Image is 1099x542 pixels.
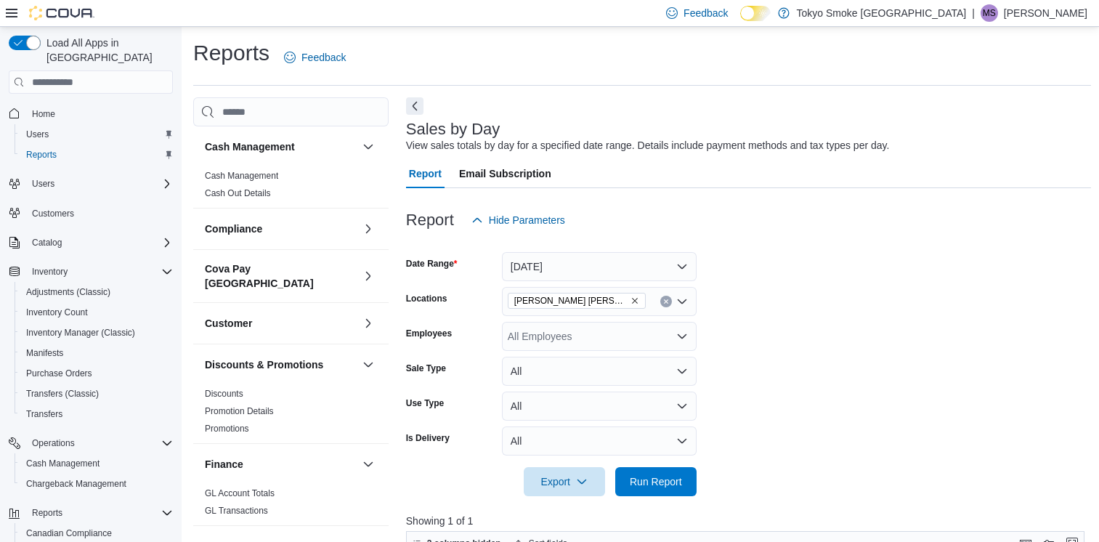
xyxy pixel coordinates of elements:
[983,4,996,22] span: MS
[15,323,179,343] button: Inventory Manager (Classic)
[205,316,252,331] h3: Customer
[15,453,179,474] button: Cash Management
[205,406,274,416] a: Promotion Details
[615,467,697,496] button: Run Report
[406,293,447,304] label: Locations
[20,283,173,301] span: Adjustments (Classic)
[278,43,352,72] a: Feedback
[20,385,105,403] a: Transfers (Classic)
[205,488,275,499] span: GL Account Totals
[301,50,346,65] span: Feedback
[205,389,243,399] a: Discounts
[684,6,728,20] span: Feedback
[205,388,243,400] span: Discounts
[3,503,179,523] button: Reports
[508,293,646,309] span: Melville Prince William
[20,455,105,472] a: Cash Management
[406,432,450,444] label: Is Delivery
[406,363,446,374] label: Sale Type
[20,525,118,542] a: Canadian Compliance
[360,456,377,473] button: Finance
[26,175,173,193] span: Users
[630,474,682,489] span: Run Report
[205,457,357,472] button: Finance
[3,174,179,194] button: Users
[20,405,68,423] a: Transfers
[193,167,389,208] div: Cash Management
[32,208,74,219] span: Customers
[205,139,357,154] button: Cash Management
[32,178,54,190] span: Users
[26,388,99,400] span: Transfers (Classic)
[29,6,94,20] img: Cova
[26,234,173,251] span: Catalog
[502,252,697,281] button: [DATE]
[26,434,173,452] span: Operations
[3,433,179,453] button: Operations
[26,504,173,522] span: Reports
[524,467,605,496] button: Export
[406,121,500,138] h3: Sales by Day
[409,159,442,188] span: Report
[32,266,68,278] span: Inventory
[26,347,63,359] span: Manifests
[32,507,62,519] span: Reports
[360,356,377,373] button: Discounts & Promotions
[205,357,323,372] h3: Discounts & Promotions
[205,222,262,236] h3: Compliance
[797,4,967,22] p: Tokyo Smoke [GEOGRAPHIC_DATA]
[3,102,179,124] button: Home
[1004,4,1087,22] p: [PERSON_NAME]
[20,365,98,382] a: Purchase Orders
[20,475,132,493] a: Chargeback Management
[20,365,173,382] span: Purchase Orders
[193,385,389,443] div: Discounts & Promotions
[20,525,173,542] span: Canadian Compliance
[20,324,141,341] a: Inventory Manager (Classic)
[205,424,249,434] a: Promotions
[981,4,998,22] div: Melissa Simon
[20,126,54,143] a: Users
[740,6,771,21] input: Dark Mode
[20,146,62,163] a: Reports
[32,437,75,449] span: Operations
[20,455,173,472] span: Cash Management
[205,171,278,181] a: Cash Management
[20,146,173,163] span: Reports
[20,304,94,321] a: Inventory Count
[15,384,179,404] button: Transfers (Classic)
[205,506,268,516] a: GL Transactions
[26,149,57,161] span: Reports
[205,262,357,291] button: Cova Pay [GEOGRAPHIC_DATA]
[406,97,423,115] button: Next
[406,514,1092,528] p: Showing 1 of 1
[740,21,741,22] span: Dark Mode
[205,457,243,472] h3: Finance
[26,434,81,452] button: Operations
[26,104,173,122] span: Home
[502,426,697,456] button: All
[205,488,275,498] a: GL Account Totals
[360,315,377,332] button: Customer
[205,170,278,182] span: Cash Management
[26,263,173,280] span: Inventory
[676,331,688,342] button: Open list of options
[205,505,268,517] span: GL Transactions
[205,423,249,434] span: Promotions
[502,357,697,386] button: All
[26,205,80,222] a: Customers
[26,286,110,298] span: Adjustments (Classic)
[205,222,357,236] button: Compliance
[532,467,596,496] span: Export
[205,316,357,331] button: Customer
[360,267,377,285] button: Cova Pay [GEOGRAPHIC_DATA]
[41,36,173,65] span: Load All Apps in [GEOGRAPHIC_DATA]
[3,203,179,224] button: Customers
[15,343,179,363] button: Manifests
[15,282,179,302] button: Adjustments (Classic)
[20,324,173,341] span: Inventory Manager (Classic)
[193,39,269,68] h1: Reports
[3,262,179,282] button: Inventory
[15,474,179,494] button: Chargeback Management
[676,296,688,307] button: Open list of options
